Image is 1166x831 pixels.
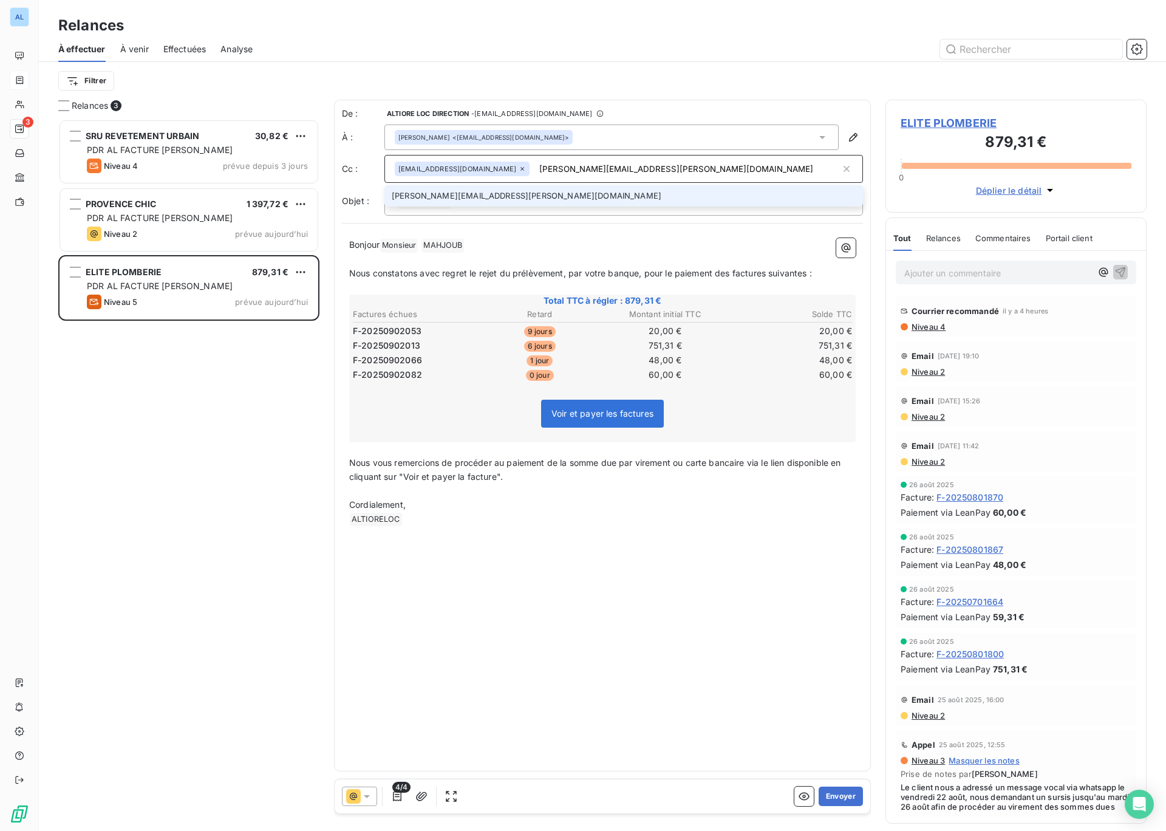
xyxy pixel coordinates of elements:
[901,769,1131,779] span: Prise de notes par
[729,339,853,352] td: 751,31 €
[342,163,384,175] label: Cc :
[380,239,418,253] span: Monsieur
[349,457,844,482] span: Nous vous remercions de procéder au paiement de la somme due par virement ou carte bancaire via l...
[972,769,1038,779] span: [PERSON_NAME]
[910,711,945,720] span: Niveau 2
[10,7,29,27] div: AL
[938,352,980,360] span: [DATE] 19:10
[421,239,464,253] span: MAHJOUB
[342,131,384,143] label: À :
[912,306,999,316] span: Courrier recommandé
[912,441,934,451] span: Email
[938,442,980,450] span: [DATE] 11:42
[938,397,981,405] span: [DATE] 15:26
[729,368,853,381] td: 60,00 €
[86,267,162,277] span: ELITE PLOMBERIE
[729,324,853,338] td: 20,00 €
[899,173,904,182] span: 0
[939,741,1006,748] span: 25 août 2025, 12:55
[909,533,954,541] span: 26 août 2025
[471,110,592,117] span: - [EMAIL_ADDRESS][DOMAIN_NAME]
[163,43,206,55] span: Effectuées
[551,408,653,419] span: Voir et payer les factures
[910,457,945,467] span: Niveau 2
[398,133,450,142] span: [PERSON_NAME]
[104,229,137,239] span: Niveau 2
[526,370,554,381] span: 0 jour
[893,233,912,243] span: Tout
[353,369,422,381] span: F-20250902082
[398,133,569,142] div: <[EMAIL_ADDRESS][DOMAIN_NAME]>
[353,354,422,366] span: F-20250902066
[909,481,954,488] span: 26 août 2025
[342,196,369,206] span: Objet :
[819,787,863,806] button: Envoyer
[909,586,954,593] span: 26 août 2025
[349,499,406,510] span: Cordialement,
[603,368,728,381] td: 60,00 €
[86,131,199,141] span: SRU REVETEMENT URBAIN
[910,322,946,332] span: Niveau 4
[949,756,1020,765] span: Masquer les notes
[976,184,1042,197] span: Déplier le détail
[252,267,288,277] span: 879,31 €
[22,117,33,128] span: 3
[58,15,124,36] h3: Relances
[603,339,728,352] td: 751,31 €
[603,354,728,367] td: 48,00 €
[235,229,308,239] span: prévue aujourd’hui
[387,110,469,117] span: ALTIORE LOC DIRECTION
[910,756,945,765] span: Niveau 3
[87,213,233,223] span: PDR AL FACTURE [PERSON_NAME]
[86,199,156,209] span: PROVENCE CHIC
[111,100,121,111] span: 3
[392,782,411,793] span: 4/4
[910,412,945,422] span: Niveau 2
[58,119,319,831] div: grid
[1125,790,1154,819] div: Open Intercom Messenger
[104,161,138,171] span: Niveau 4
[478,308,602,321] th: Retard
[901,491,934,504] span: Facture :
[350,513,402,527] span: ALTIORELOC
[534,160,840,178] input: Adresse email en copie ...
[524,326,556,337] span: 9 jours
[993,663,1028,675] span: 751,31 €
[901,558,990,571] span: Paiement via LeanPay
[353,325,421,337] span: F-20250902053
[223,161,308,171] span: prévue depuis 3 jours
[975,233,1031,243] span: Commentaires
[351,295,854,307] span: Total TTC à régler : 879,31 €
[72,100,108,112] span: Relances
[901,131,1131,156] h3: 879,31 €
[1046,233,1093,243] span: Portail client
[993,506,1026,519] span: 60,00 €
[729,308,853,321] th: Solde TTC
[901,595,934,608] span: Facture :
[58,71,114,91] button: Filtrer
[993,558,1026,571] span: 48,00 €
[353,340,420,352] span: F-20250902013
[936,491,1003,504] span: F-20250801870
[235,297,308,307] span: prévue aujourd’hui
[87,145,233,155] span: PDR AL FACTURE [PERSON_NAME]
[524,341,556,352] span: 6 jours
[603,324,728,338] td: 20,00 €
[936,543,1003,556] span: F-20250801867
[87,281,233,291] span: PDR AL FACTURE [PERSON_NAME]
[912,351,934,361] span: Email
[926,233,961,243] span: Relances
[104,297,137,307] span: Niveau 5
[120,43,149,55] span: À venir
[1003,307,1048,315] span: il y a 4 heures
[729,354,853,367] td: 48,00 €
[909,638,954,645] span: 26 août 2025
[220,43,253,55] span: Analyse
[940,39,1122,59] input: Rechercher
[936,595,1003,608] span: F-20250701664
[58,43,106,55] span: À effectuer
[342,108,384,120] span: De :
[901,782,1131,812] span: Le client nous a adressé un message vocal via whatsapp le vendredi 22 août, nous demandant un sur...
[972,183,1060,197] button: Déplier le détail
[527,355,553,366] span: 1 jour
